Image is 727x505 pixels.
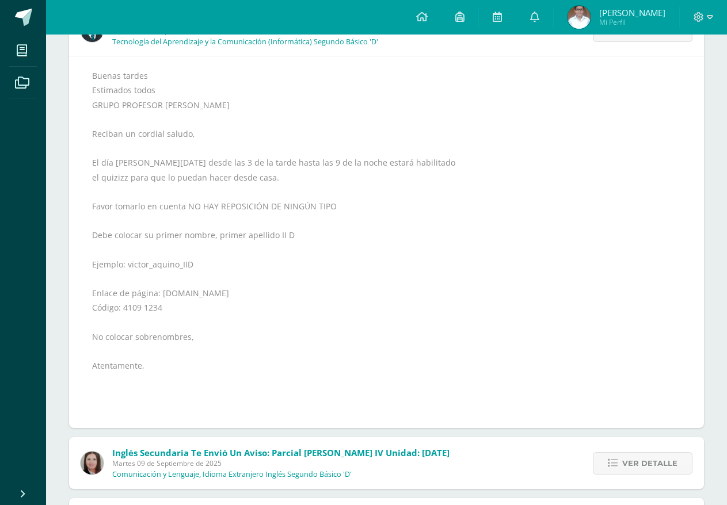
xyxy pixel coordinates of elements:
[568,6,591,29] img: c6c55850625d03b804869e3fe2a73493.png
[112,37,378,47] p: Tecnología del Aprendizaje y la Comunicación (Informática) Segundo Básico 'D'
[81,452,104,475] img: 8af0450cf43d44e38c4a1497329761f3.png
[112,470,352,479] p: Comunicación y Lenguaje, Idioma Extranjero Inglés Segundo Básico 'D'
[92,68,681,416] div: Buenas tardes Estimados todos GRUPO PROFESOR [PERSON_NAME] Reciban un cordial saludo, El día [PER...
[112,458,450,468] span: Martes 09 de Septiembre de 2025
[622,453,677,474] span: Ver detalle
[112,447,450,458] span: Inglés Secundaria te envió un aviso: Parcial [PERSON_NAME] IV Unidad: [DATE]
[599,17,665,27] span: Mi Perfil
[599,7,665,18] span: [PERSON_NAME]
